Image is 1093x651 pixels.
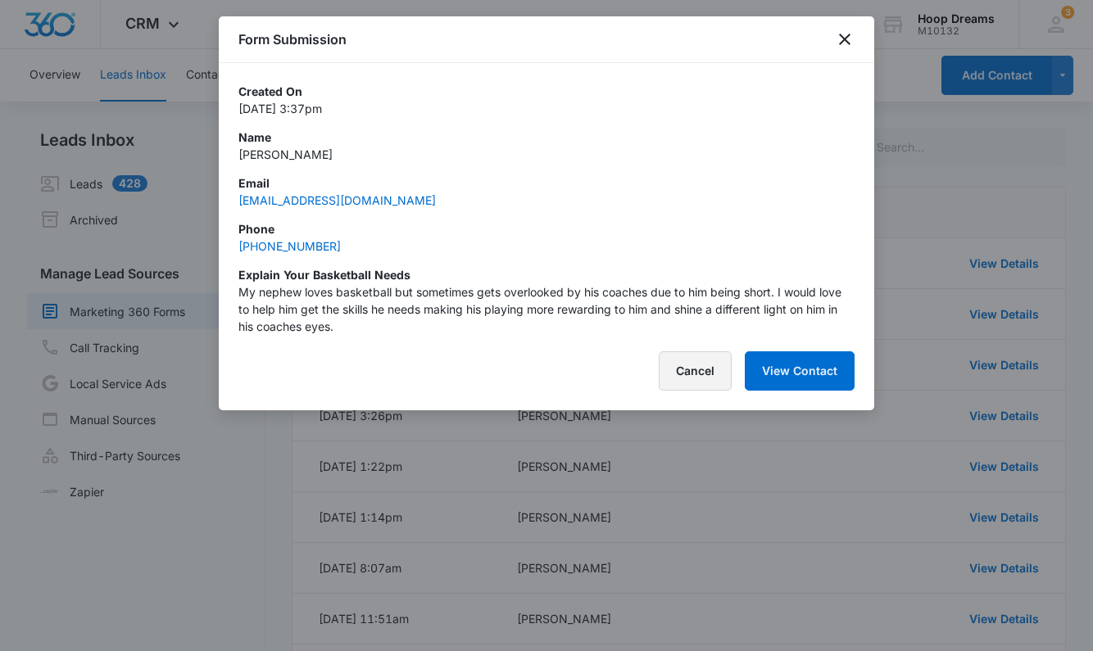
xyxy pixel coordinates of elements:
[659,351,732,391] button: Cancel
[238,83,855,100] p: Created On
[745,351,855,391] button: View Contact
[238,220,855,237] p: Phone
[238,29,347,49] h1: Form Submission
[835,29,855,49] button: close
[238,266,855,283] p: Explain your basketball needs
[238,239,341,253] a: [PHONE_NUMBER]
[238,146,855,163] p: [PERSON_NAME]
[238,174,855,192] p: Email
[238,193,436,207] a: [EMAIL_ADDRESS][DOMAIN_NAME]
[238,100,855,117] p: [DATE] 3:37pm
[238,283,855,335] p: My nephew loves basketball but sometimes gets overlooked by his coaches due to him being short. I...
[238,129,855,146] p: Name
